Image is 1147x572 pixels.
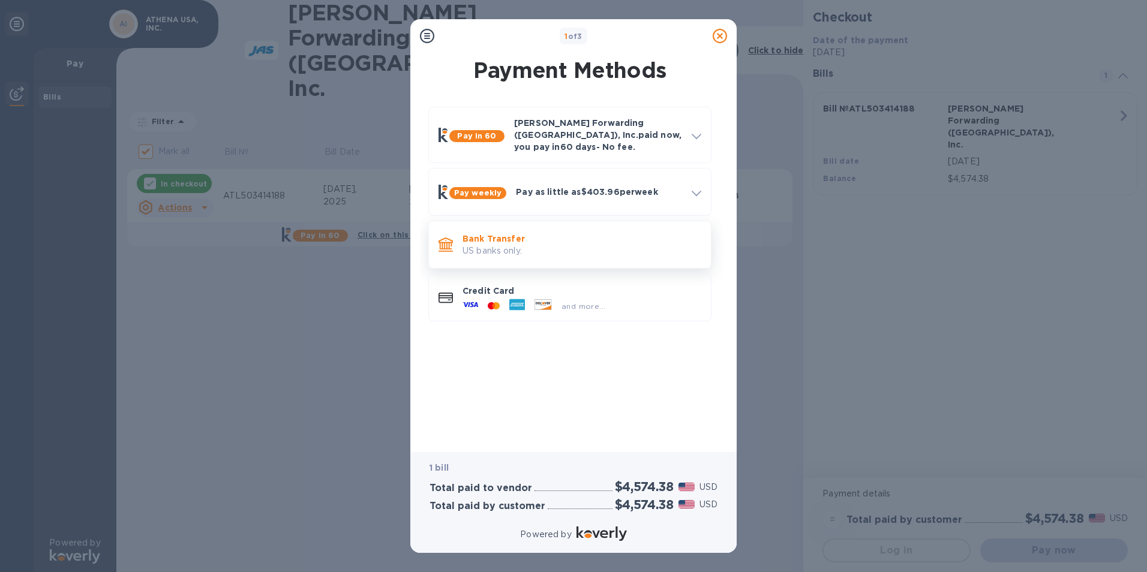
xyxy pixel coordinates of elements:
span: and more... [562,302,605,311]
h3: Total paid by customer [430,501,545,512]
b: Pay weekly [454,188,502,197]
img: Logo [576,526,627,541]
p: Credit Card [463,285,701,297]
img: USD [678,500,695,508]
p: Bank Transfer [463,233,701,245]
p: USD [699,481,717,493]
b: 1 bill [430,463,449,472]
p: [PERSON_NAME] Forwarding ([GEOGRAPHIC_DATA]), Inc. paid now, you pay in 60 days - No fee. [514,117,682,153]
p: Powered by [520,528,571,541]
p: US banks only. [463,245,701,257]
p: USD [699,498,717,511]
span: 1 [565,32,568,41]
h3: Total paid to vendor [430,483,532,494]
b: Pay in 60 [457,131,496,140]
h1: Payment Methods [426,58,714,83]
img: USD [678,483,695,491]
p: Pay as little as $403.96 per week [516,186,682,198]
b: of 3 [565,32,582,41]
h2: $4,574.38 [615,479,674,494]
h2: $4,574.38 [615,497,674,512]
